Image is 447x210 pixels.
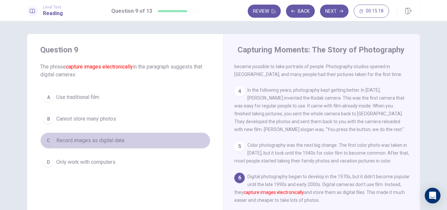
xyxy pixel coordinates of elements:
[234,174,410,203] span: Digital photography began to develop in the 1970s, but it didn't become popular until the late 19...
[43,5,63,10] span: Level Test
[243,190,304,195] font: capture images electronically
[354,5,389,18] button: 00:15:18
[56,115,116,123] span: Cannot store many photos
[320,5,349,18] button: Next
[56,137,124,144] span: Record images as digital data
[111,7,152,15] h1: Question 9 of 13
[425,188,440,203] div: Open Intercom Messenger
[366,9,384,14] span: 00:15:18
[43,135,54,146] div: C
[234,86,245,97] div: 4
[43,114,54,124] div: B
[248,5,281,18] button: Review
[40,45,210,55] h4: Question 9
[56,93,99,101] span: Use traditional film
[40,132,210,149] button: CRecord images as digital data
[43,10,63,17] h1: Reading
[234,87,404,132] span: In the following years, photography kept getting better. In [DATE], [PERSON_NAME] invented the Ko...
[286,5,315,18] button: Back
[43,157,54,167] div: D
[40,154,210,170] button: DOnly work with computers
[234,173,245,183] div: 6
[40,63,210,79] span: The phrase in the paragraph suggests that digital cameras:
[43,92,54,103] div: A
[56,158,116,166] span: Only work with computers
[66,64,133,70] font: capture images electronically
[40,111,210,127] button: BCannot store many photos
[234,141,245,152] div: 5
[40,89,210,105] button: AUse traditional film
[234,143,409,163] span: Color photography was the next big change. The first color photo was taken in [DATE], but it took...
[238,45,404,55] h4: Capturing Moments: The Story of Photography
